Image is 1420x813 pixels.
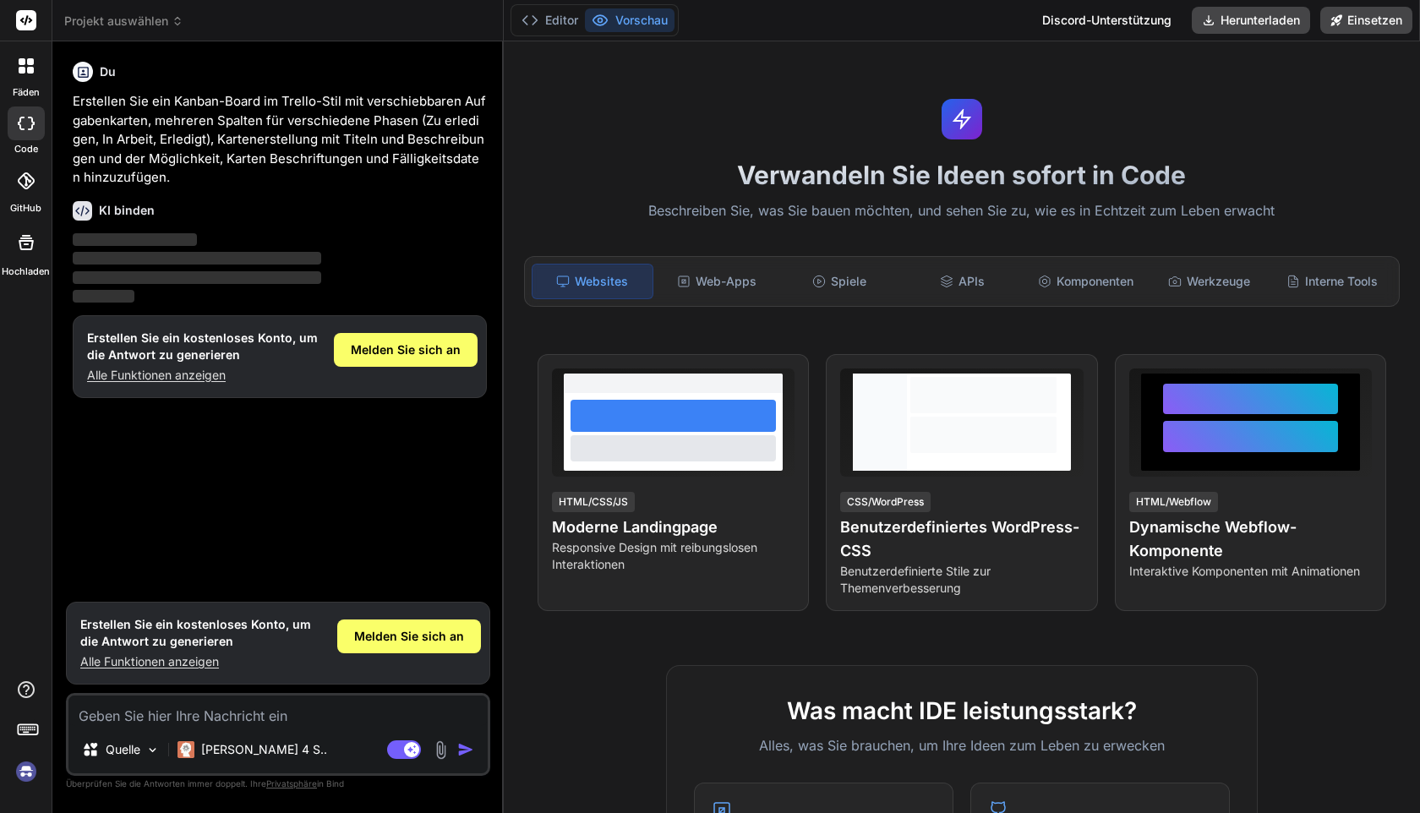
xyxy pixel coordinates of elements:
font: Discord-Unterstützung [1042,13,1171,27]
font: Fäden [13,86,40,98]
font: Websites [575,274,628,288]
font: APIs [958,274,985,288]
font: Hochladen [2,265,50,277]
img: Symbol [457,741,474,758]
font: Was macht IDE leistungsstark? [787,696,1137,725]
font: Editor [545,13,578,27]
button: Vorschau [585,8,674,32]
font: Moderne Landingpage [552,518,718,536]
font: Privatsphäre [266,778,317,788]
font: Erstellen Sie ein Kanban-Board im Trello-Stil mit verschiebbaren Aufgabenkarten, mehreren Spalten... [73,93,486,185]
font: Spiele [831,274,866,288]
font: Erstellen Sie ein kostenloses Konto, um [80,617,311,631]
font: Web-Apps [696,274,756,288]
font: Melden Sie sich an [354,629,464,643]
font: Responsive Design mit reibungslosen Interaktionen [552,540,757,571]
img: Modelle auswählen [145,743,160,757]
font: Alle Funktionen anzeigen [80,654,219,668]
font: Herunterladen [1221,13,1300,27]
font: Melden Sie sich an [351,342,461,357]
font: Werkzeuge [1187,274,1250,288]
font: Beschreiben Sie, was Sie bauen möchten, und sehen Sie zu, wie es in Echtzeit zum Leben erwacht [648,202,1275,219]
font: Überprüfen Sie die Antworten immer doppelt. Ihre [66,778,266,788]
button: Herunterladen [1192,7,1310,34]
font: KI binden [99,203,155,217]
font: Projekt auswählen [64,14,168,28]
font: Dynamische Webflow-Komponente [1129,518,1297,559]
font: in Bind [317,778,344,788]
font: Alle Funktionen anzeigen [87,368,226,382]
font: Interne Tools [1305,274,1378,288]
img: Claude 4 Sonett [177,741,194,758]
font: CSS/WordPress [847,495,924,508]
button: Einsetzen [1320,7,1412,34]
font: GitHub [10,202,41,214]
font: Code [14,143,38,155]
font: Komponenten [1057,274,1133,288]
font: Quelle [106,742,140,756]
img: anmelden [12,757,41,786]
font: Benutzerdefiniertes WordPress-CSS [840,518,1079,559]
img: Anhang [431,740,451,760]
font: Vorschau [615,13,668,27]
font: Verwandeln Sie Ideen sofort in Code [737,160,1186,190]
font: Interaktive Komponenten mit Animationen [1129,564,1360,578]
font: Du [100,64,116,79]
font: die Antwort zu generieren [87,347,240,362]
font: HTML/CSS/JS [559,495,628,508]
font: [PERSON_NAME] 4 S.. [201,742,327,756]
font: Alles, was Sie brauchen, um Ihre Ideen zum Leben zu erwecken [759,737,1165,754]
font: Erstellen Sie ein kostenloses Konto, um [87,330,318,345]
button: Editor [515,8,585,32]
font: HTML/Webflow [1136,495,1211,508]
font: Benutzerdefinierte Stile zur Themenverbesserung [840,564,991,595]
font: die Antwort zu generieren [80,634,233,648]
font: Einsetzen [1347,13,1402,27]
